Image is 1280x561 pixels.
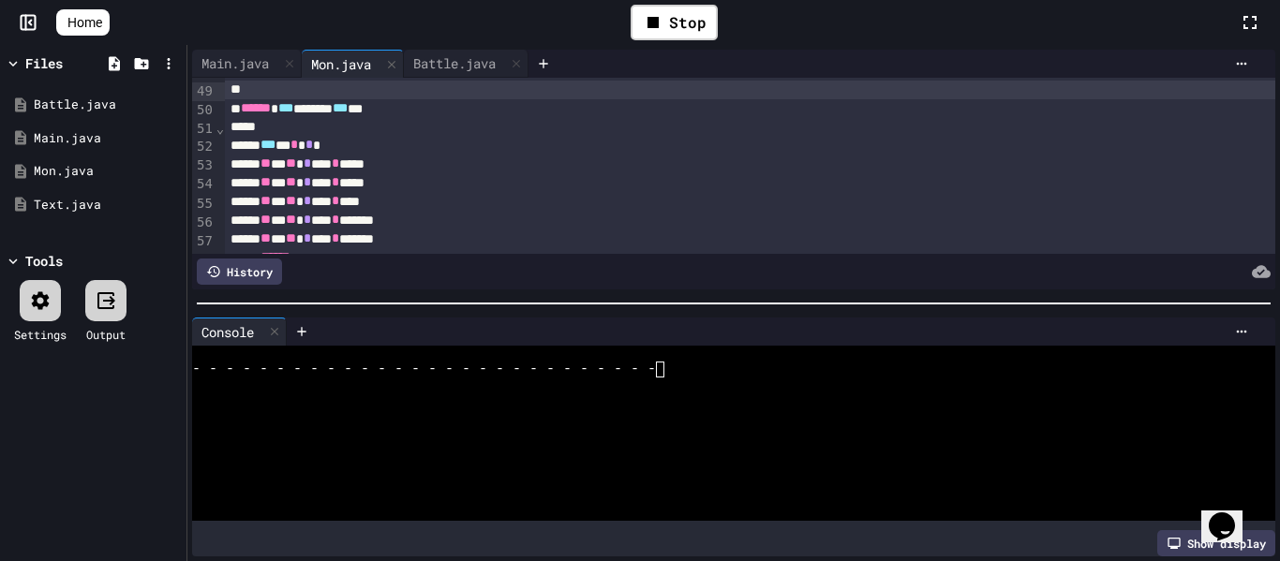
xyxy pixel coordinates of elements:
div: Sort New > Old [7,24,1273,41]
div: TODO: put dlg title [7,328,1273,345]
div: Console [192,317,287,346]
div: Battle.java [404,50,528,78]
div: 49 [192,82,216,101]
div: 53 [192,156,216,175]
div: 50 [192,101,216,120]
span: - - - - - - - - - - - - - - - - - - - - - - - - - - - - [192,362,656,377]
div: New source [7,515,1273,532]
div: Sort A > Z [7,7,1273,24]
div: Television/Radio [7,294,1273,311]
div: Move To ... [7,125,1273,142]
div: 58 [192,251,216,270]
span: Fold line [216,121,225,136]
div: Magazine [7,260,1273,277]
div: Main.java [34,129,180,148]
div: History [197,258,282,285]
div: ??? [7,380,1273,397]
div: Rename Outline [7,159,1273,176]
div: Delete [7,142,1273,159]
div: MOVE [7,498,1273,515]
div: Move to ... [7,448,1273,465]
div: Settings [14,326,67,343]
div: Add Outline Template [7,210,1273,227]
div: Mon.java [302,50,404,78]
div: This outline has no content. Would you like to delete it? [7,397,1273,414]
div: SAVE [7,532,1273,549]
div: 56 [192,214,216,232]
div: Console [192,322,263,342]
div: Move To ... [7,41,1273,58]
div: Rename [7,109,1273,125]
div: Show display [1157,530,1275,556]
div: Search for Source [7,227,1273,244]
div: SAVE AND GO HOME [7,414,1273,431]
a: Home [56,9,110,36]
div: Download [7,176,1273,193]
div: 52 [192,138,216,156]
div: 51 [192,120,216,139]
div: Mon.java [302,54,380,74]
div: Delete [7,58,1273,75]
div: Output [86,326,126,343]
div: 54 [192,175,216,194]
div: Main.java [192,53,278,73]
div: 55 [192,195,216,214]
div: Visual Art [7,311,1273,328]
div: Battle.java [34,96,180,114]
span: Home [67,13,102,32]
div: Text.java [34,196,180,214]
div: DELETE [7,431,1273,448]
div: Newspaper [7,277,1273,294]
iframe: chat widget [1201,486,1261,542]
div: Files [25,53,63,73]
div: Sign out [7,92,1273,109]
div: CANCEL [7,481,1273,498]
div: Home [7,465,1273,481]
div: Battle.java [404,53,505,73]
div: Journal [7,244,1273,260]
div: CANCEL [7,363,1273,380]
div: 57 [192,232,216,251]
div: Main.java [192,50,302,78]
div: Tools [25,251,63,271]
div: Print [7,193,1273,210]
div: Options [7,75,1273,92]
div: Stop [631,5,718,40]
div: Mon.java [34,162,180,181]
